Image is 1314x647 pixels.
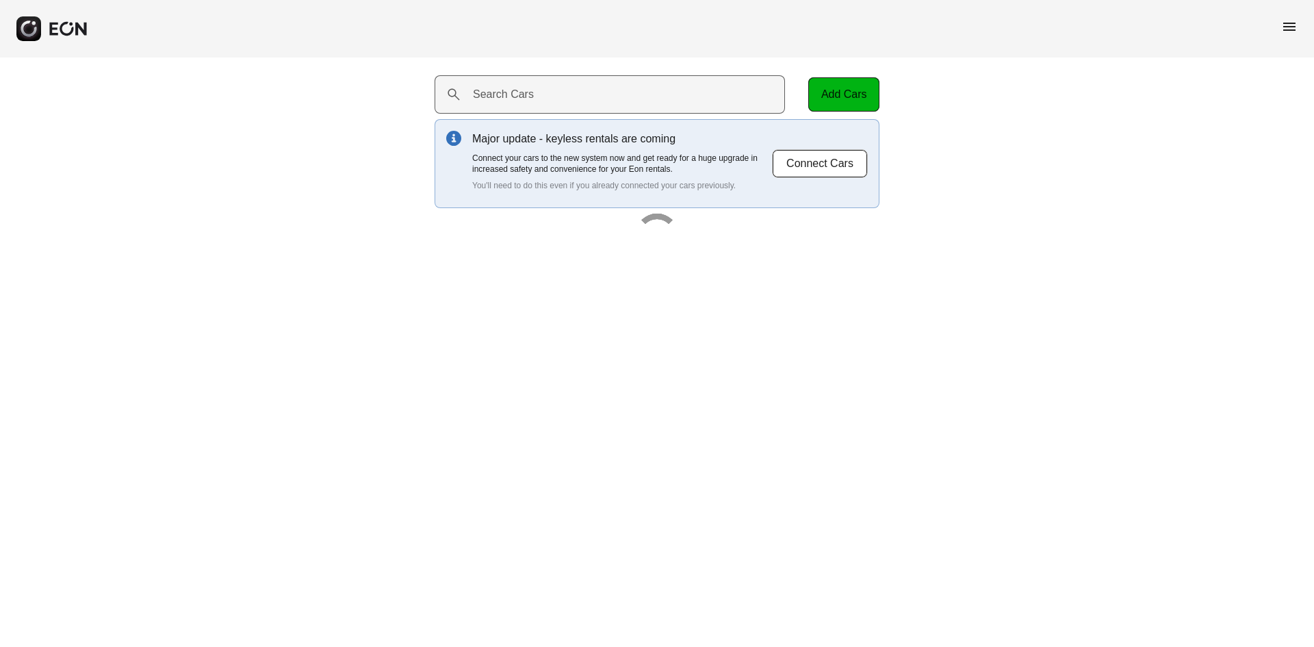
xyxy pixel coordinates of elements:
[446,131,461,146] img: info
[473,86,534,103] label: Search Cars
[472,153,772,175] p: Connect your cars to the new system now and get ready for a huge upgrade in increased safety and ...
[472,180,772,191] p: You'll need to do this even if you already connected your cars previously.
[1281,18,1298,35] span: menu
[472,131,772,147] p: Major update - keyless rentals are coming
[772,149,868,178] button: Connect Cars
[808,77,879,112] button: Add Cars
